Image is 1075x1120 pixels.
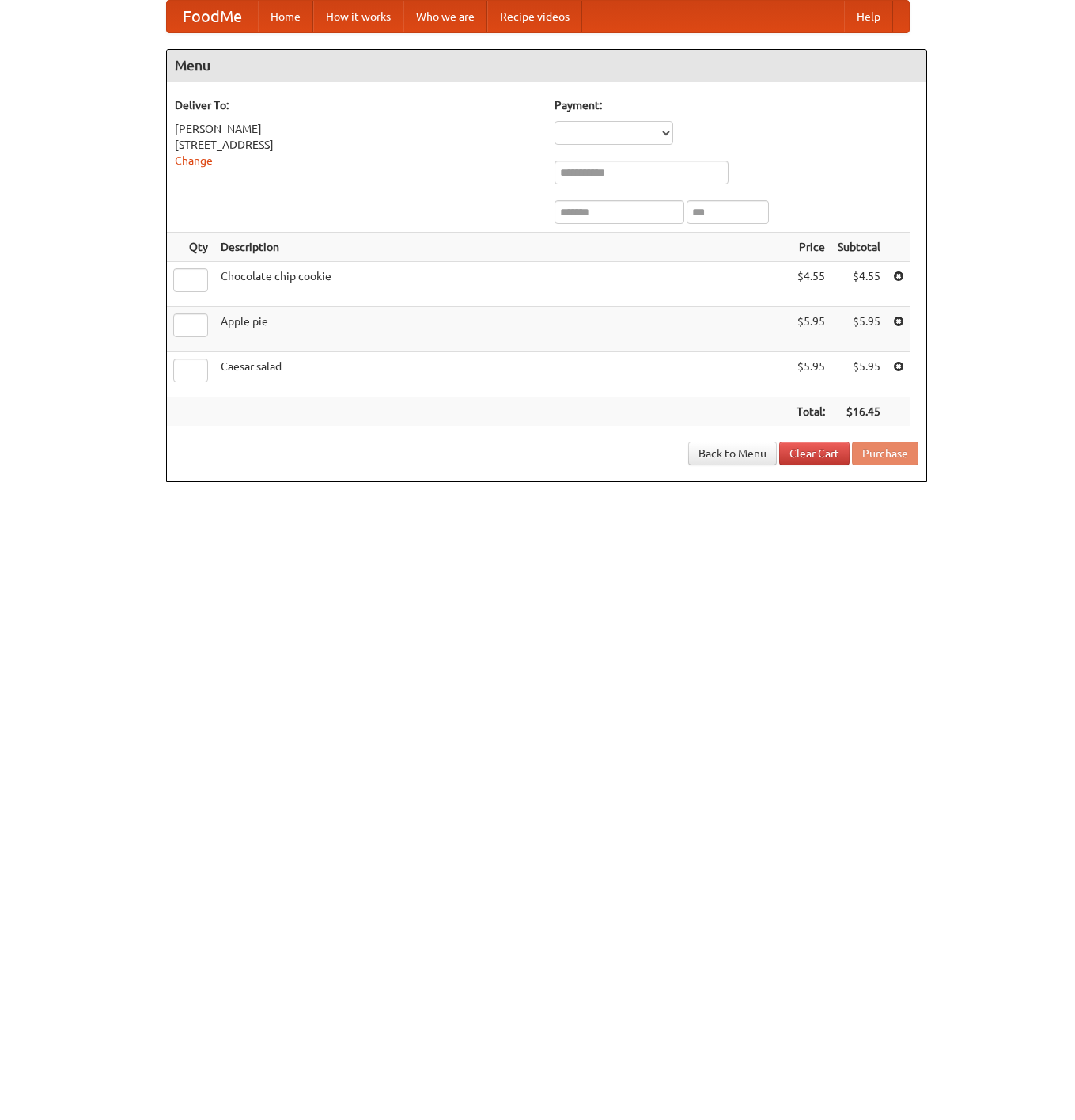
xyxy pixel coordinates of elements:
[831,307,887,352] td: $5.95
[779,442,850,465] a: Clear Cart
[852,442,918,465] button: Purchase
[175,137,539,153] div: [STREET_ADDRESS]
[258,1,313,32] a: Home
[831,397,887,427] th: $16.45
[175,154,213,167] a: Change
[313,1,403,32] a: How it works
[487,1,582,32] a: Recipe videos
[214,233,790,262] th: Description
[790,397,831,427] th: Total:
[688,442,777,465] a: Back to Menu
[844,1,893,32] a: Help
[214,307,790,352] td: Apple pie
[214,352,790,397] td: Caesar salad
[175,121,539,137] div: [PERSON_NAME]
[790,307,831,352] td: $5.95
[790,352,831,397] td: $5.95
[831,352,887,397] td: $5.95
[555,97,918,113] h5: Payment:
[167,233,214,262] th: Qty
[167,1,258,32] a: FoodMe
[831,233,887,262] th: Subtotal
[790,233,831,262] th: Price
[831,262,887,307] td: $4.55
[214,262,790,307] td: Chocolate chip cookie
[167,50,926,82] h4: Menu
[175,97,539,113] h5: Deliver To:
[790,262,831,307] td: $4.55
[403,1,487,32] a: Who we are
